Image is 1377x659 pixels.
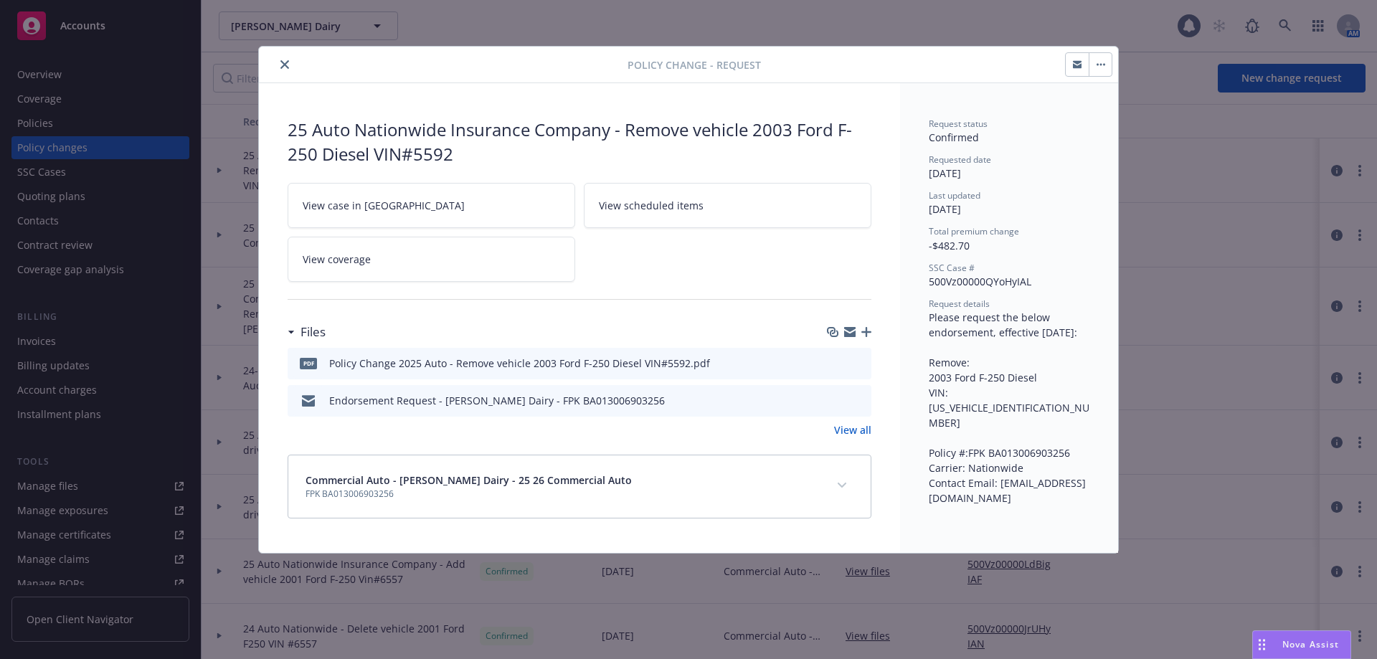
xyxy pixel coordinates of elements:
span: Policy change - Request [628,57,761,72]
span: -$482.70 [929,239,970,252]
span: Commercial Auto - [PERSON_NAME] Dairy - 25 26 Commercial Auto [306,473,632,488]
h3: Files [301,323,326,341]
div: Policy Change 2025 Auto - Remove vehicle 2003 Ford F-250 Diesel VIN#5592.pdf [329,356,710,371]
span: Total premium change [929,225,1019,237]
button: expand content [831,474,853,497]
a: View scheduled items [584,183,871,228]
button: close [276,56,293,73]
span: SSC Case # [929,262,975,274]
a: View coverage [288,237,575,282]
span: Requested date [929,153,991,166]
span: View case in [GEOGRAPHIC_DATA] [303,198,465,213]
div: 25 Auto Nationwide Insurance Company - Remove vehicle 2003 Ford F-250 Diesel VIN#5592 [288,118,871,166]
button: preview file [853,356,866,371]
span: [DATE] [929,166,961,180]
span: Request details [929,298,990,310]
span: FPK BA013006903256 [306,488,632,501]
button: Nova Assist [1252,630,1351,659]
a: View case in [GEOGRAPHIC_DATA] [288,183,575,228]
span: Nova Assist [1282,638,1339,650]
span: View scheduled items [599,198,704,213]
div: Files [288,323,326,341]
span: Please request the below endorsement, effective [DATE]: Remove: 2003 Ford F-250 Diesel VIN: [US_V... [929,310,1089,505]
span: [DATE] [929,202,961,216]
div: Endorsement Request - [PERSON_NAME] Dairy - FPK BA013006903256 [329,393,665,408]
button: preview file [853,393,866,408]
span: Last updated [929,189,980,202]
a: View all [834,422,871,437]
div: Drag to move [1253,631,1271,658]
span: 500Vz00000QYoHyIAL [929,275,1031,288]
button: download file [830,356,841,371]
div: Commercial Auto - [PERSON_NAME] Dairy - 25 26 Commercial AutoFPK BA013006903256expand content [288,455,871,518]
button: download file [830,393,841,408]
span: Confirmed [929,131,979,144]
span: View coverage [303,252,371,267]
span: Request status [929,118,988,130]
span: pdf [300,358,317,369]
